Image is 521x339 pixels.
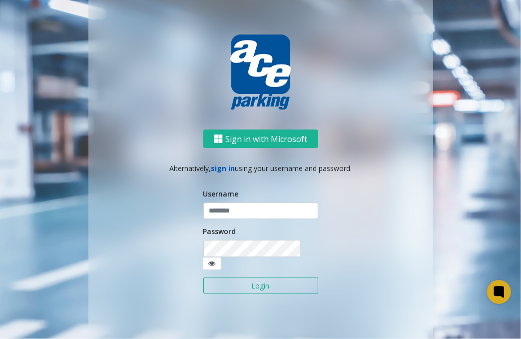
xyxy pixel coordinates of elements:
a: sign in [211,163,235,173]
button: Sign in with Microsoft [203,129,318,148]
label: Username [203,188,239,199]
button: Login [203,277,318,294]
p: Alternatively, using your username and password. [98,163,423,173]
label: Password [203,226,236,236]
